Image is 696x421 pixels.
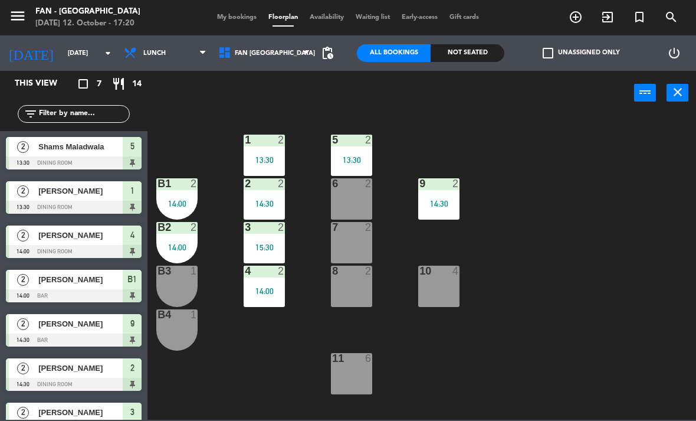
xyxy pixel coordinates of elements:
[17,141,29,153] span: 2
[97,77,101,91] span: 7
[350,14,396,21] span: Waiting list
[130,184,134,198] span: 1
[156,243,198,252] div: 14:00
[560,7,592,27] span: BOOK TABLE
[332,222,333,233] div: 7
[419,266,420,276] div: 10
[365,135,372,145] div: 2
[365,266,372,276] div: 2
[569,10,583,24] i: add_circle_outline
[191,222,198,233] div: 2
[396,14,444,21] span: Early-access
[419,178,420,189] div: 9
[357,44,431,62] div: All Bookings
[17,407,29,419] span: 2
[365,353,372,364] div: 6
[365,178,372,189] div: 2
[331,156,372,164] div: 13:30
[35,6,140,18] div: Fan - [GEOGRAPHIC_DATA]
[332,135,333,145] div: 5
[332,178,333,189] div: 6
[655,7,687,27] span: SEARCH
[634,84,656,102] button: power_input
[244,287,285,295] div: 14:00
[244,243,285,252] div: 15:30
[365,222,372,233] div: 2
[211,14,262,21] span: My bookings
[130,139,134,154] span: 5
[638,85,652,99] i: power_input
[111,77,126,91] i: restaurant
[38,318,123,330] span: [PERSON_NAME]
[191,266,198,276] div: 1
[667,46,681,60] i: power_settings_new
[191,309,198,320] div: 1
[667,84,688,102] button: close
[9,7,27,29] button: menu
[262,14,304,21] span: Floorplan
[431,44,504,62] div: Not seated
[278,178,285,189] div: 2
[332,353,333,364] div: 11
[592,7,623,27] span: WALK IN
[132,77,142,91] span: 14
[17,274,29,286] span: 2
[17,363,29,374] span: 2
[38,273,123,286] span: [PERSON_NAME]
[38,229,123,241] span: [PERSON_NAME]
[278,266,285,276] div: 2
[444,14,485,21] span: Gift cards
[452,266,459,276] div: 4
[244,200,285,208] div: 14:30
[130,316,134,331] span: 9
[38,185,123,197] span: [PERSON_NAME]
[600,10,615,24] i: exit_to_app
[156,200,198,208] div: 14:00
[9,7,27,25] i: menu
[452,178,459,189] div: 2
[332,266,333,276] div: 8
[38,406,123,419] span: [PERSON_NAME]
[143,50,166,57] span: Lunch
[320,46,334,60] span: pending_actions
[38,362,123,374] span: [PERSON_NAME]
[278,135,285,145] div: 2
[543,48,620,58] label: Unassigned only
[17,185,29,197] span: 2
[304,14,350,21] span: Availability
[17,318,29,330] span: 2
[38,141,123,153] span: Shams Maladwala
[24,107,38,121] i: filter_list
[191,178,198,189] div: 2
[623,7,655,27] span: Special reservation
[632,10,646,24] i: turned_in_not
[101,46,115,60] i: arrow_drop_down
[543,48,553,58] span: check_box_outline_blank
[130,361,134,375] span: 2
[671,85,685,99] i: close
[130,228,134,242] span: 4
[35,18,140,30] div: [DATE] 12. October - 17:20
[130,405,134,419] span: 3
[418,200,459,208] div: 14:30
[244,156,285,164] div: 13:30
[278,222,285,233] div: 2
[76,77,90,91] i: crop_square
[38,107,129,120] input: Filter by name...
[6,77,85,91] div: This view
[235,50,315,57] span: Fan [GEOGRAPHIC_DATA]
[17,230,29,241] span: 2
[127,272,137,286] span: B1
[664,10,678,24] i: search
